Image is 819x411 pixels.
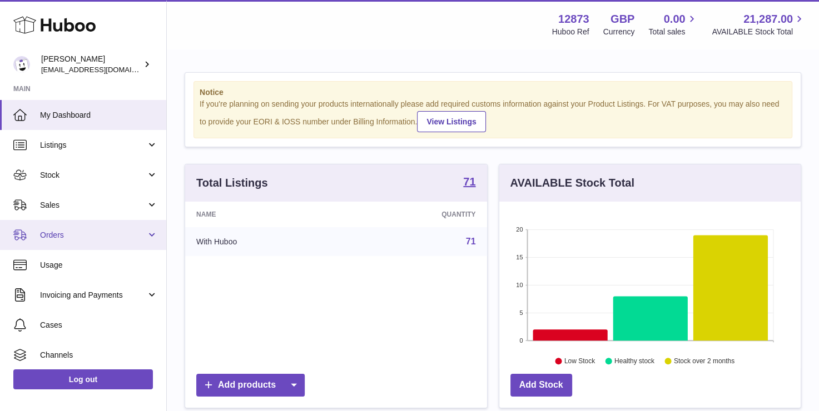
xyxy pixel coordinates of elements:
a: View Listings [417,111,485,132]
div: Huboo Ref [552,27,589,37]
a: 71 [463,176,475,189]
span: Orders [40,230,146,240]
div: Currency [603,27,635,37]
span: 21,287.00 [743,12,793,27]
a: 21,287.00 AVAILABLE Stock Total [712,12,806,37]
a: Log out [13,369,153,389]
span: Invoicing and Payments [40,290,146,300]
text: 15 [516,254,523,260]
text: Low Stock [564,357,595,365]
text: 0 [519,337,523,344]
text: 5 [519,309,523,316]
div: If you're planning on sending your products internationally please add required customs informati... [200,99,786,132]
span: Usage [40,260,158,270]
a: Add products [196,374,305,397]
h3: Total Listings [196,176,268,191]
strong: 12873 [558,12,589,27]
span: Listings [40,140,146,151]
text: Stock over 2 months [674,357,734,365]
strong: Notice [200,87,786,98]
span: 0.00 [664,12,686,27]
a: 0.00 Total sales [648,12,698,37]
span: Channels [40,350,158,360]
text: Healthy stock [614,357,655,365]
span: AVAILABLE Stock Total [712,27,806,37]
text: 20 [516,226,523,233]
div: [PERSON_NAME] [41,54,141,75]
h3: AVAILABLE Stock Total [510,176,634,191]
a: 71 [466,237,476,246]
strong: 71 [463,176,475,187]
text: 10 [516,282,523,288]
span: My Dashboard [40,110,158,121]
a: Add Stock [510,374,572,397]
th: Name [185,202,344,227]
span: Stock [40,170,146,181]
span: Total sales [648,27,698,37]
span: Cases [40,320,158,330]
th: Quantity [344,202,487,227]
td: With Huboo [185,227,344,256]
span: Sales [40,200,146,210]
img: tikhon.oleinikov@sleepandglow.com [13,56,30,73]
span: [EMAIL_ADDRESS][DOMAIN_NAME] [41,65,163,74]
strong: GBP [610,12,634,27]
